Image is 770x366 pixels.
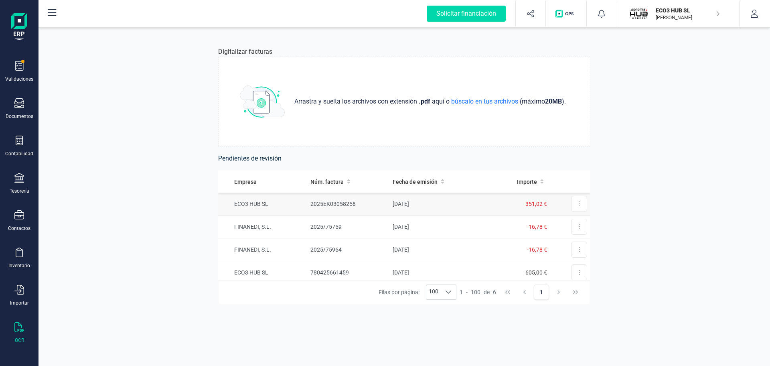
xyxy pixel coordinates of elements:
td: FINANEDI, S.L. [218,238,307,261]
div: Solicitar financiación [427,6,506,22]
td: [DATE] [389,261,486,284]
span: Fecha de emisión [393,178,438,186]
button: First Page [500,285,515,300]
div: Filas por página: [379,285,456,300]
span: 1 [460,288,463,296]
span: -351,02 € [524,201,547,207]
span: 100 [471,288,480,296]
td: [DATE] [389,193,486,216]
td: 780425661459 [307,261,389,284]
img: EC [630,5,648,22]
p: [PERSON_NAME] [656,14,720,21]
td: [DATE] [389,238,486,261]
td: [DATE] [389,216,486,238]
p: Digitalizar facturas [218,47,272,57]
img: subir_archivo [240,85,285,118]
p: aquí o (máximo ) . [291,97,569,106]
strong: 20 MB [545,98,562,105]
div: Tesorería [10,188,29,194]
button: Previous Page [517,285,532,300]
div: Importar [10,300,29,306]
span: de [484,288,490,296]
span: búscalo en tus archivos [450,98,520,105]
div: OCR [15,337,24,344]
span: Arrastra y suelta los archivos con extensión [294,97,419,106]
div: Contabilidad [5,150,33,157]
img: Logo de OPS [555,10,577,18]
span: 605,00 € [525,269,547,276]
div: - [460,288,496,296]
button: Next Page [551,285,566,300]
button: Last Page [568,285,583,300]
span: -16,78 € [527,246,547,253]
div: Validaciones [5,76,33,82]
td: 2025/75964 [307,238,389,261]
img: Logo Finanedi [11,13,27,39]
button: Page 1 [534,285,549,300]
td: 2025/75759 [307,216,389,238]
td: ECO3 HUB SL [218,261,307,284]
td: ECO3 HUB SL [218,193,307,216]
span: 6 [493,288,496,296]
h6: Pendientes de revisión [218,153,590,164]
p: ECO3 HUB SL [656,6,720,14]
strong: .pdf [419,98,430,105]
td: FINANEDI, S.L. [218,216,307,238]
td: 2025EK03058258 [307,193,389,216]
div: Inventario [8,262,30,269]
button: Solicitar financiación [417,1,515,26]
div: Documentos [6,113,33,120]
span: Importe [517,178,537,186]
div: Contactos [8,225,30,232]
button: ECECO3 HUB SL[PERSON_NAME] [627,1,729,26]
span: 100 [426,285,441,299]
span: Núm. factura [310,178,344,186]
span: -16,78 € [527,224,547,230]
button: Logo de OPS [551,1,582,26]
span: Empresa [234,178,257,186]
